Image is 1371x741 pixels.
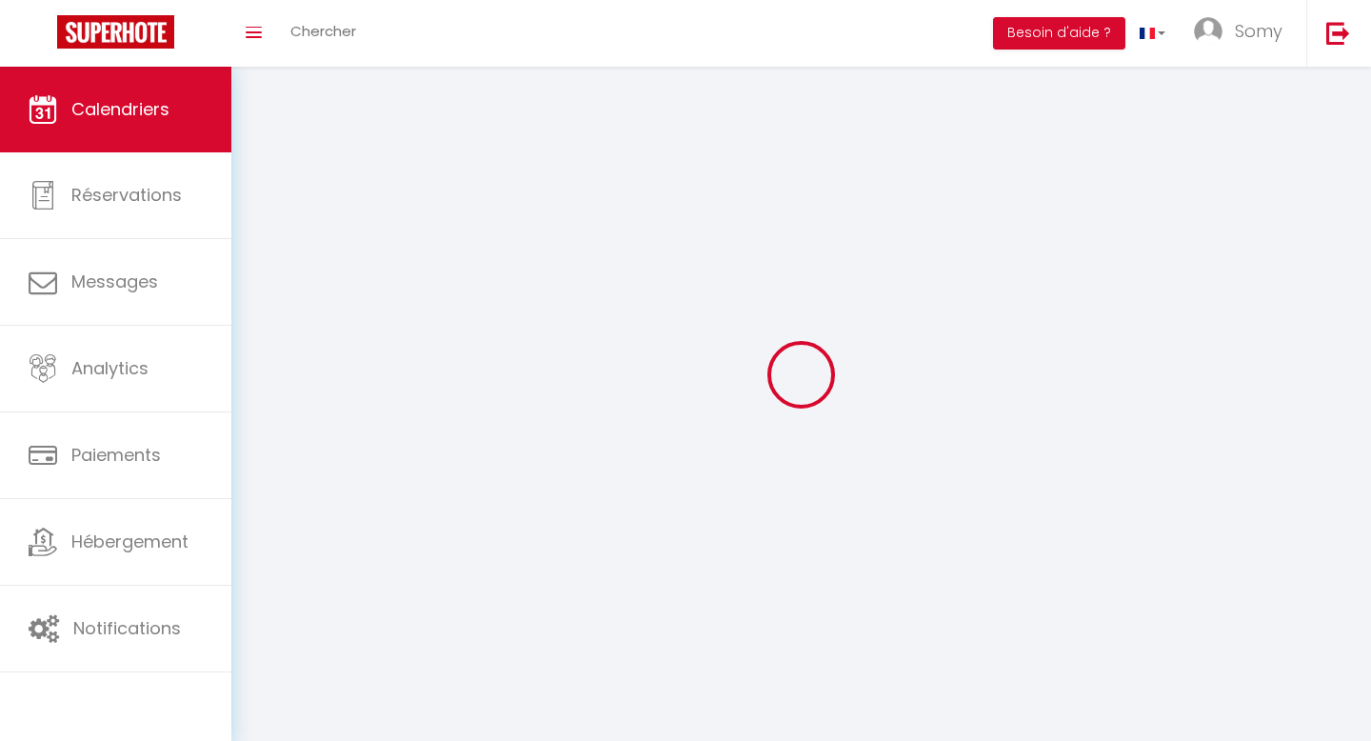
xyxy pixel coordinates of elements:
img: Super Booking [57,15,174,49]
span: Réservations [71,183,182,207]
span: Calendriers [71,97,169,121]
img: logout [1326,21,1350,45]
button: Besoin d'aide ? [993,17,1125,50]
span: Messages [71,270,158,293]
span: Paiements [71,443,161,467]
span: Chercher [290,21,356,41]
span: Hébergement [71,530,189,553]
img: ... [1194,17,1222,46]
span: Somy [1235,19,1282,43]
span: Analytics [71,356,149,380]
span: Notifications [73,616,181,640]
